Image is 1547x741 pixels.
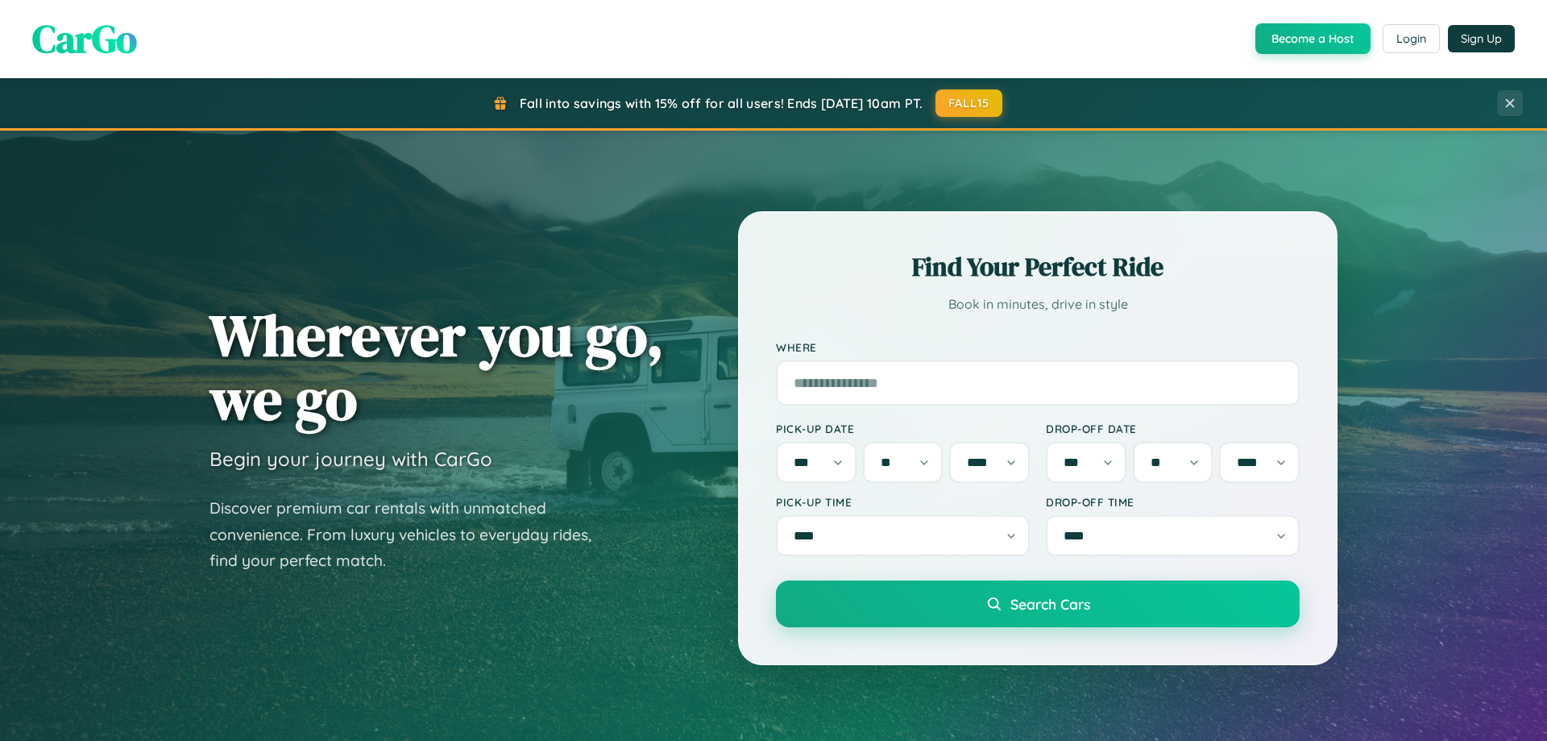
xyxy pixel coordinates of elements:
label: Drop-off Time [1046,495,1300,509]
button: FALL15 [935,90,1003,117]
p: Discover premium car rentals with unmatched convenience. From luxury vehicles to everyday rides, ... [209,495,612,574]
p: Book in minutes, drive in style [776,293,1300,316]
button: Login [1383,24,1440,53]
button: Sign Up [1448,25,1515,52]
span: Search Cars [1010,595,1090,613]
label: Drop-off Date [1046,422,1300,435]
label: Pick-up Time [776,495,1030,509]
button: Become a Host [1255,23,1371,54]
h3: Begin your journey with CarGo [209,447,492,471]
h1: Wherever you go, we go [209,303,664,431]
button: Search Cars [776,581,1300,627]
span: CarGo [32,12,137,65]
span: Fall into savings with 15% off for all users! Ends [DATE] 10am PT. [520,95,923,111]
h2: Find Your Perfect Ride [776,249,1300,285]
label: Where [776,340,1300,354]
label: Pick-up Date [776,422,1030,435]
